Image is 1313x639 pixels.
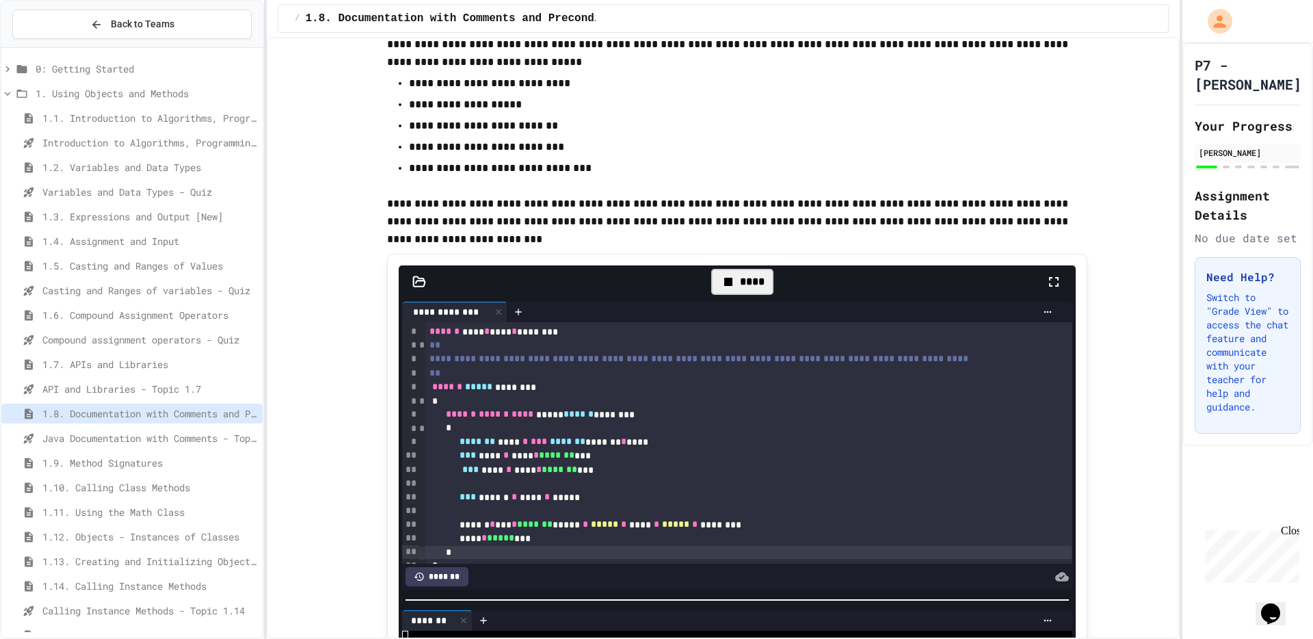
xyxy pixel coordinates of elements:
span: Casting and Ranges of variables - Quiz [42,283,257,298]
h3: Need Help? [1206,269,1289,285]
span: 1.8. Documentation with Comments and Preconditions [42,406,257,421]
span: 1.7. APIs and Libraries [42,357,257,371]
span: 1.2. Variables and Data Types [42,160,257,174]
span: Calling Instance Methods - Topic 1.14 [42,603,257,618]
h1: P7 - [PERSON_NAME] [1195,55,1301,94]
div: Chat with us now!Close [5,5,94,87]
span: 1.8. Documentation with Comments and Preconditions [305,10,633,27]
p: Switch to "Grade View" to access the chat feature and communicate with your teacher for help and ... [1206,291,1289,414]
span: 1.6. Compound Assignment Operators [42,308,257,322]
span: 1.11. Using the Math Class [42,505,257,519]
div: [PERSON_NAME] [1199,146,1297,159]
span: Compound assignment operators - Quiz [42,332,257,347]
span: 1.14. Calling Instance Methods [42,579,257,593]
span: 1.10. Calling Class Methods [42,480,257,495]
div: My Account [1193,5,1236,37]
iframe: chat widget [1256,584,1299,625]
span: 1.13. Creating and Initializing Objects: Constructors [42,554,257,569]
span: Variables and Data Types - Quiz [42,185,257,199]
h2: Your Progress [1195,116,1301,135]
span: 1.5. Casting and Ranges of Values [42,259,257,273]
span: Back to Teams [111,17,174,31]
button: Back to Teams [12,10,252,39]
span: 1. Using Objects and Methods [36,86,257,101]
iframe: chat widget [1199,525,1299,583]
span: Java Documentation with Comments - Topic 1.8 [42,431,257,445]
span: / [295,13,300,24]
span: 1.9. Method Signatures [42,456,257,470]
span: 0: Getting Started [36,62,257,76]
span: API and Libraries - Topic 1.7 [42,382,257,396]
span: 1.3. Expressions and Output [New] [42,209,257,224]
span: 1.12. Objects - Instances of Classes [42,530,257,544]
span: Introduction to Algorithms, Programming, and Compilers [42,135,257,150]
h2: Assignment Details [1195,186,1301,224]
div: No due date set [1195,230,1301,246]
span: 1.4. Assignment and Input [42,234,257,248]
span: 1.1. Introduction to Algorithms, Programming, and Compilers [42,111,257,125]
